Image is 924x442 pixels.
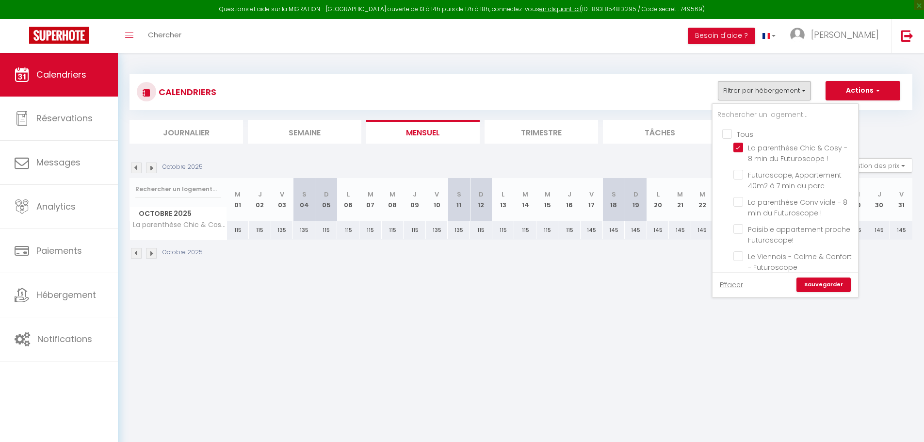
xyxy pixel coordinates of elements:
[448,178,470,221] th: 11
[36,245,82,257] span: Paiements
[883,401,924,442] iframe: LiveChat chat widget
[890,221,912,239] div: 145
[258,190,262,199] abbr: J
[826,81,900,100] button: Actions
[141,19,189,53] a: Chercher
[470,221,492,239] div: 115
[485,120,598,144] li: Trimestre
[435,190,439,199] abbr: V
[315,221,338,239] div: 115
[324,190,329,199] abbr: D
[366,120,480,144] li: Mensuel
[404,221,426,239] div: 115
[492,221,515,239] div: 115
[337,178,359,221] th: 06
[131,221,228,229] span: La parenthèse Chic & Cosy - 8 min du Futuroscope !
[790,28,805,42] img: ...
[581,221,603,239] div: 145
[249,178,271,221] th: 02
[337,221,359,239] div: 115
[691,221,713,239] div: 145
[293,221,315,239] div: 135
[647,221,669,239] div: 145
[37,333,92,345] span: Notifications
[413,190,417,199] abbr: J
[359,178,382,221] th: 07
[271,178,293,221] th: 03
[271,221,293,239] div: 135
[890,178,912,221] th: 31
[868,221,891,239] div: 145
[603,221,625,239] div: 145
[382,178,404,221] th: 08
[130,120,243,144] li: Journalier
[647,178,669,221] th: 20
[235,190,241,199] abbr: M
[625,221,647,239] div: 145
[718,81,811,100] button: Filtrer par hébergement
[36,289,96,301] span: Hébergement
[514,178,536,221] th: 14
[448,221,470,239] div: 135
[669,221,691,239] div: 145
[539,5,580,13] a: en cliquant ici
[589,190,594,199] abbr: V
[748,143,847,164] span: La parenthèse Chic & Cosy - 8 min du Futuroscope !
[368,190,373,199] abbr: M
[603,120,716,144] li: Tâches
[868,178,891,221] th: 30
[426,221,448,239] div: 135
[382,221,404,239] div: 115
[669,178,691,221] th: 21
[713,106,858,124] input: Rechercher un logement...
[536,221,559,239] div: 115
[162,248,203,257] p: Octobre 2025
[248,120,361,144] li: Semaine
[479,190,484,199] abbr: D
[36,112,93,124] span: Réservations
[426,178,448,221] th: 10
[612,190,616,199] abbr: S
[522,190,528,199] abbr: M
[748,225,850,245] span: Paisible appartement proche Futuroscope!
[492,178,515,221] th: 13
[389,190,395,199] abbr: M
[162,163,203,172] p: Octobre 2025
[302,190,307,199] abbr: S
[514,221,536,239] div: 115
[677,190,683,199] abbr: M
[249,221,271,239] div: 115
[280,190,284,199] abbr: V
[699,190,705,199] abbr: M
[545,190,551,199] abbr: M
[899,190,904,199] abbr: V
[135,180,221,198] input: Rechercher un logement...
[625,178,647,221] th: 19
[811,29,879,41] span: [PERSON_NAME]
[457,190,461,199] abbr: S
[502,190,504,199] abbr: L
[748,197,847,218] span: La parenthèse Conviviale - 8 min du Futuroscope !
[603,178,625,221] th: 18
[36,156,81,168] span: Messages
[877,190,881,199] abbr: J
[748,170,842,191] span: Futuroscope, Appartement 40m2 à 7 min du parc
[536,178,559,221] th: 15
[657,190,660,199] abbr: L
[796,278,851,292] a: Sauvegarder
[712,103,859,298] div: Filtrer par hébergement
[293,178,315,221] th: 04
[720,279,743,290] a: Effacer
[227,178,249,221] th: 01
[748,252,852,272] span: Le Viennois - Calme & Confort - Futuroscope
[359,221,382,239] div: 115
[130,207,227,221] span: Octobre 2025
[581,178,603,221] th: 17
[840,158,912,173] button: Gestion des prix
[148,30,181,40] span: Chercher
[901,30,913,42] img: logout
[783,19,891,53] a: ... [PERSON_NAME]
[29,27,89,44] img: Super Booking
[36,200,76,213] span: Analytics
[567,190,571,199] abbr: J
